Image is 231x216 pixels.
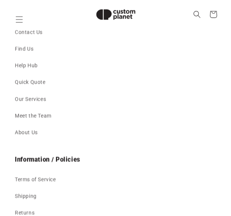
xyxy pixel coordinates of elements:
a: Quick Quote [15,74,216,91]
a: Shipping [15,188,216,205]
iframe: Chat Widget [107,136,231,216]
a: Find Us [15,41,216,57]
a: About Us [15,124,216,141]
h2: Information / Policies [15,156,216,164]
a: Contact Us [15,24,216,41]
summary: Menu [11,11,27,28]
a: Terms of Service [15,171,216,188]
summary: Search [189,6,205,23]
a: Our Services [15,91,216,108]
img: Custom Planet [90,3,142,26]
a: Help Hub [15,57,216,74]
a: Meet the Team [15,108,216,124]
